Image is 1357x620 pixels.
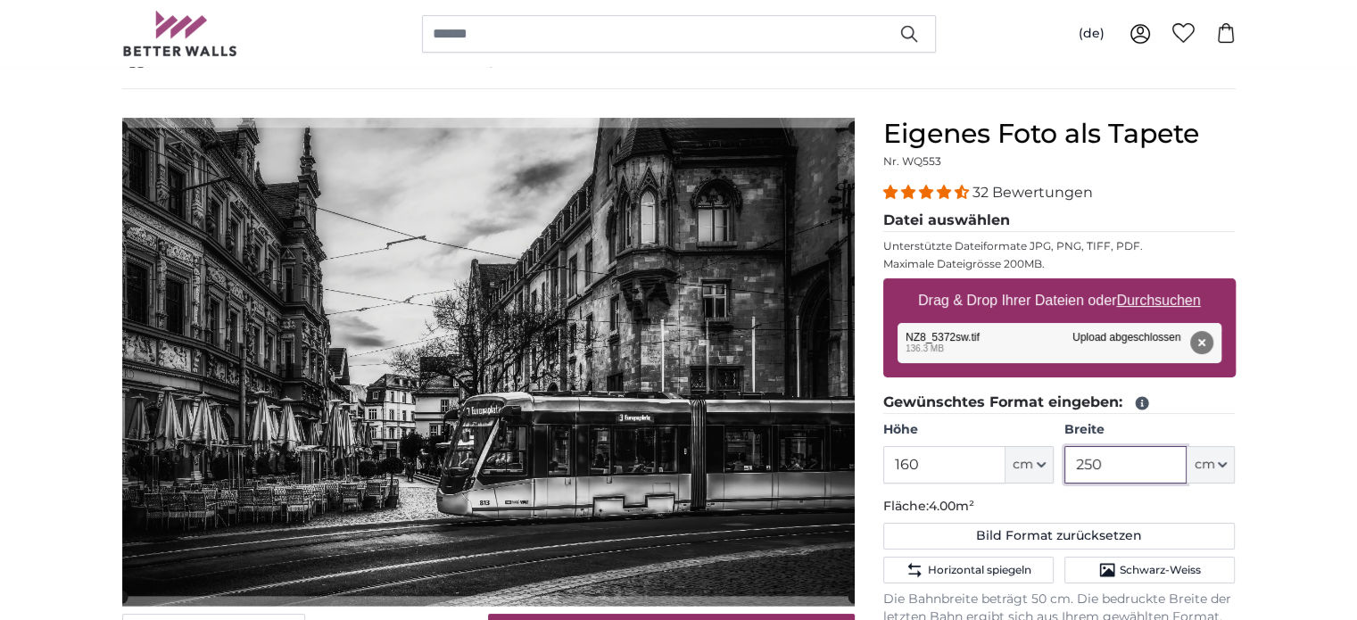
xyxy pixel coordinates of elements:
[1194,456,1214,474] span: cm
[911,283,1208,318] label: Drag & Drop Ihrer Dateien oder
[883,257,1236,271] p: Maximale Dateigrösse 200MB.
[122,11,238,56] img: Betterwalls
[1005,446,1054,484] button: cm
[883,184,972,201] span: 4.31 stars
[1064,557,1235,583] button: Schwarz-Weiss
[1013,456,1033,474] span: cm
[1116,293,1200,308] u: Durchsuchen
[927,563,1030,577] span: Horizontal spiegeln
[1187,446,1235,484] button: cm
[883,239,1236,253] p: Unterstützte Dateiformate JPG, PNG, TIFF, PDF.
[883,557,1054,583] button: Horizontal spiegeln
[883,392,1236,414] legend: Gewünschtes Format eingeben:
[883,523,1236,550] button: Bild Format zurücksetzen
[929,498,974,514] span: 4.00m²
[1064,18,1119,50] button: (de)
[972,184,1093,201] span: 32 Bewertungen
[883,154,941,168] span: Nr. WQ553
[1120,563,1201,577] span: Schwarz-Weiss
[883,118,1236,150] h1: Eigenes Foto als Tapete
[883,498,1236,516] p: Fläche:
[883,421,1054,439] label: Höhe
[883,210,1236,232] legend: Datei auswählen
[1064,421,1235,439] label: Breite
